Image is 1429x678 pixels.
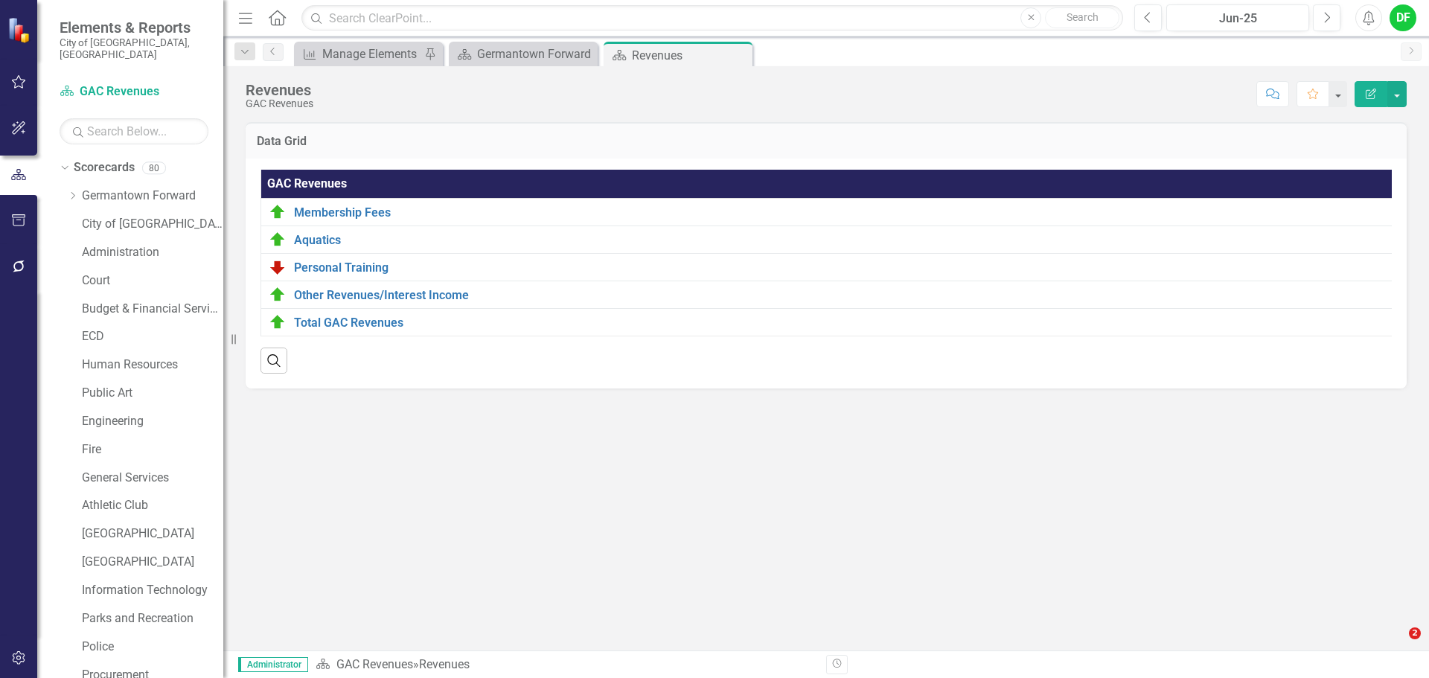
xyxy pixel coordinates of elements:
button: DF [1390,4,1416,31]
a: [GEOGRAPHIC_DATA] [82,525,223,543]
a: Personal Training [294,261,1389,275]
div: Jun-25 [1171,10,1304,28]
h3: Data Grid [257,135,1396,148]
button: Jun-25 [1166,4,1309,31]
td: Double-Click to Edit Right Click for Context Menu [261,226,1397,254]
img: On Target [269,231,287,249]
span: 2 [1409,627,1421,639]
img: On Target [269,286,287,304]
div: Germantown Forward [477,45,594,63]
div: » [316,656,815,674]
div: Revenues [632,46,749,65]
a: Total GAC Revenues [294,316,1389,330]
a: Human Resources [82,356,223,374]
div: 80 [142,161,166,174]
a: [GEOGRAPHIC_DATA] [82,554,223,571]
input: Search Below... [60,118,208,144]
span: Administrator [238,657,308,672]
a: Scorecards [74,159,135,176]
a: Police [82,639,223,656]
span: Elements & Reports [60,19,208,36]
a: Information Technology [82,582,223,599]
iframe: Intercom live chat [1378,627,1414,663]
div: Manage Elements [322,45,421,63]
a: Manage Elements [298,45,421,63]
a: Athletic Club [82,497,223,514]
div: Revenues [419,657,470,671]
a: Parks and Recreation [82,610,223,627]
a: Public Art [82,385,223,402]
img: On Target [269,203,287,221]
span: Search [1067,11,1099,23]
a: GAC Revenues [336,657,413,671]
img: On Target [269,313,287,331]
a: Fire [82,441,223,458]
input: Search ClearPoint... [301,5,1123,31]
a: Budget & Financial Services [82,301,223,318]
div: GAC Revenues [246,98,313,109]
a: Germantown Forward [453,45,594,63]
img: ClearPoint Strategy [7,17,33,43]
td: Double-Click to Edit Right Click for Context Menu [261,199,1397,226]
a: City of [GEOGRAPHIC_DATA] [82,216,223,233]
a: Germantown Forward [82,188,223,205]
a: GAC Revenues [60,83,208,100]
a: Membership Fees [294,206,1389,220]
a: Engineering [82,413,223,430]
a: General Services [82,470,223,487]
a: ECD [82,328,223,345]
a: Aquatics [294,234,1389,247]
td: Double-Click to Edit Right Click for Context Menu [261,309,1397,336]
a: Administration [82,244,223,261]
a: Other Revenues/Interest Income [294,289,1389,302]
img: Below Plan [269,258,287,276]
div: Revenues [246,82,313,98]
td: Double-Click to Edit Right Click for Context Menu [261,254,1397,281]
td: Double-Click to Edit Right Click for Context Menu [261,281,1397,309]
a: Court [82,272,223,290]
button: Search [1045,7,1119,28]
small: City of [GEOGRAPHIC_DATA], [GEOGRAPHIC_DATA] [60,36,208,61]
